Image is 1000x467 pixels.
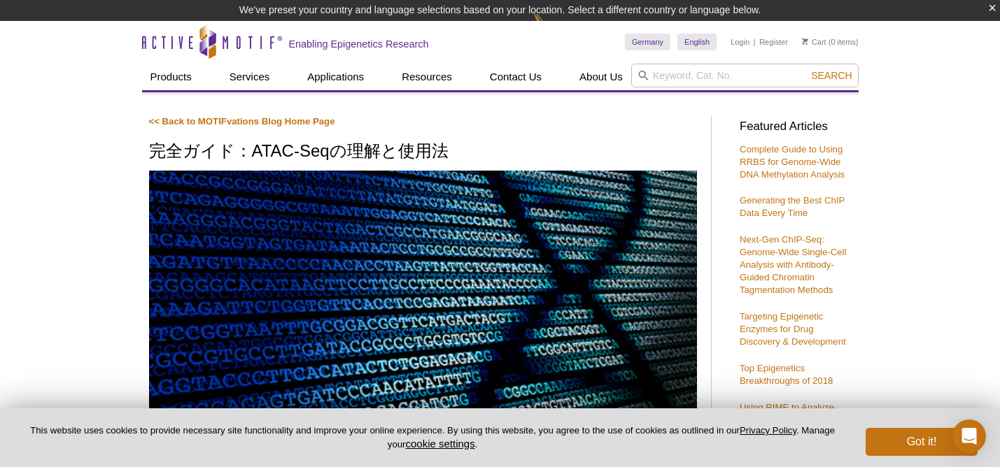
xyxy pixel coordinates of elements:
[731,37,749,47] a: Login
[571,64,631,90] a: About Us
[811,70,852,81] span: Search
[754,34,756,50] li: |
[393,64,460,90] a: Resources
[866,428,978,456] button: Got it!
[740,121,852,133] h3: Featured Articles
[740,363,833,386] a: Top Epigenetics Breakthroughs of 2018
[740,234,846,295] a: Next-Gen ChIP-Seq: Genome-Wide Single-Cell Analysis with Antibody-Guided Chromatin Tagmentation M...
[952,419,986,453] div: Open Intercom Messenger
[533,10,570,43] img: Change Here
[740,402,845,438] a: Using RIME to Analyze Protein-Protein Interactions on Chromatin
[740,195,845,218] a: Generating the Best ChIP Data Every Time
[299,64,372,90] a: Applications
[807,69,856,82] button: Search
[631,64,859,87] input: Keyword, Cat. No.
[802,34,859,50] li: (0 items)
[740,144,845,180] a: Complete Guide to Using RRBS for Genome-Wide DNA Methylation Analysis
[625,34,670,50] a: Germany
[759,37,788,47] a: Register
[802,37,826,47] a: Cart
[677,34,717,50] a: English
[481,64,550,90] a: Contact Us
[142,64,200,90] a: Products
[802,38,808,45] img: Your Cart
[740,425,796,436] a: Privacy Policy
[405,438,474,450] button: cookie settings
[149,116,335,127] a: << Back to MOTIFvations Blog Home Page
[22,424,843,451] p: This website uses cookies to provide necessary site functionality and improve your online experie...
[149,142,697,162] h1: 完全ガイド：ATAC-Seqの理解と使用法
[740,311,846,347] a: Targeting Epigenetic Enzymes for Drug Discovery & Development
[289,38,429,50] h2: Enabling Epigenetics Research
[221,64,279,90] a: Services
